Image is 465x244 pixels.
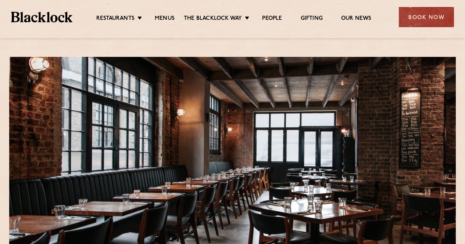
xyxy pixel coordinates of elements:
[399,7,454,27] div: Book Now
[184,15,242,23] a: The Blacklock Way
[11,12,72,22] img: BL_Textured_Logo-footer-cropped.svg
[301,15,323,23] a: Gifting
[96,15,135,23] a: Restaurants
[262,15,282,23] a: People
[341,15,372,23] a: Our News
[155,15,175,23] a: Menus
